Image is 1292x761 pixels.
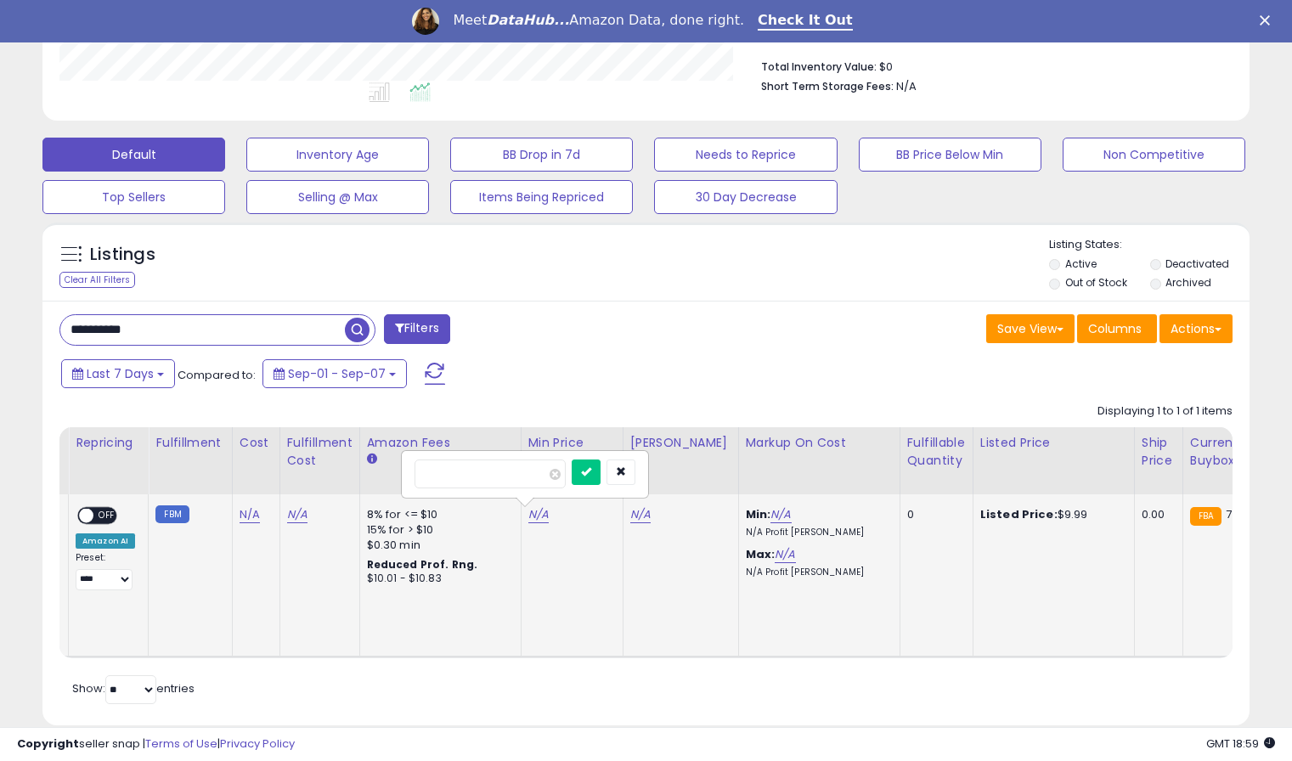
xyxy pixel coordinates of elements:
div: Ship Price [1142,434,1176,470]
button: Last 7 Days [61,359,175,388]
button: Selling @ Max [246,180,429,214]
h5: Listings [90,243,155,267]
button: Sep-01 - Sep-07 [262,359,407,388]
a: Privacy Policy [220,736,295,752]
b: Min: [746,506,771,522]
div: Meet Amazon Data, done right. [453,12,744,29]
span: N/A [896,78,917,94]
b: Max: [746,546,776,562]
span: OFF [93,509,121,523]
a: N/A [287,506,307,523]
div: Current Buybox Price [1190,434,1278,470]
button: Default [42,138,225,172]
p: N/A Profit [PERSON_NAME] [746,527,887,538]
label: Archived [1165,275,1211,290]
button: Non Competitive [1063,138,1245,172]
b: Reduced Prof. Rng. [367,557,478,572]
li: $0 [761,55,1220,76]
img: Profile image for Georgie [412,8,439,35]
label: Deactivated [1165,256,1229,271]
div: 8% for <= $10 [367,507,508,522]
span: Last 7 Days [87,365,154,382]
button: Inventory Age [246,138,429,172]
button: Actions [1159,314,1233,343]
div: Listed Price [980,434,1127,452]
th: The percentage added to the cost of goods (COGS) that forms the calculator for Min & Max prices. [738,427,900,494]
span: Show: entries [72,680,195,696]
button: Needs to Reprice [654,138,837,172]
button: Columns [1077,314,1157,343]
div: Markup on Cost [746,434,893,452]
small: FBA [1190,507,1221,526]
div: Amazon AI [76,533,135,549]
button: BB Price Below Min [859,138,1041,172]
a: N/A [775,546,795,563]
div: Fulfillable Quantity [907,434,966,470]
div: Displaying 1 to 1 of 1 items [1097,403,1233,420]
span: 2025-09-15 18:59 GMT [1206,736,1275,752]
a: N/A [240,506,260,523]
div: Fulfillment Cost [287,434,353,470]
a: N/A [630,506,651,523]
button: 30 Day Decrease [654,180,837,214]
p: Listing States: [1049,237,1250,253]
div: Cost [240,434,273,452]
div: Close [1260,15,1277,25]
div: 15% for > $10 [367,522,508,538]
div: Clear All Filters [59,272,135,288]
div: 0 [907,507,960,522]
button: Filters [384,314,450,344]
div: seller snap | | [17,736,295,753]
label: Active [1065,256,1097,271]
a: N/A [528,506,549,523]
a: Terms of Use [145,736,217,752]
div: Fulfillment [155,434,224,452]
div: $9.99 [980,507,1121,522]
b: Listed Price: [980,506,1058,522]
label: Out of Stock [1065,275,1127,290]
button: Items Being Repriced [450,180,633,214]
small: Amazon Fees. [367,452,377,467]
div: $10.01 - $10.83 [367,572,508,586]
i: DataHub... [487,12,569,28]
small: FBM [155,505,189,523]
div: Amazon Fees [367,434,514,452]
div: $0.30 min [367,538,508,553]
b: Short Term Storage Fees: [761,79,894,93]
div: Repricing [76,434,141,452]
p: N/A Profit [PERSON_NAME] [746,567,887,578]
strong: Copyright [17,736,79,752]
a: Check It Out [758,12,853,31]
span: Columns [1088,320,1142,337]
button: BB Drop in 7d [450,138,633,172]
b: Total Inventory Value: [761,59,877,74]
a: N/A [770,506,791,523]
button: Save View [986,314,1075,343]
span: Compared to: [178,367,256,383]
span: Sep-01 - Sep-07 [288,365,386,382]
div: 0.00 [1142,507,1170,522]
div: [PERSON_NAME] [630,434,731,452]
div: Min Price [528,434,616,452]
span: 7.12 [1226,506,1245,522]
div: Preset: [76,552,135,590]
button: Top Sellers [42,180,225,214]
